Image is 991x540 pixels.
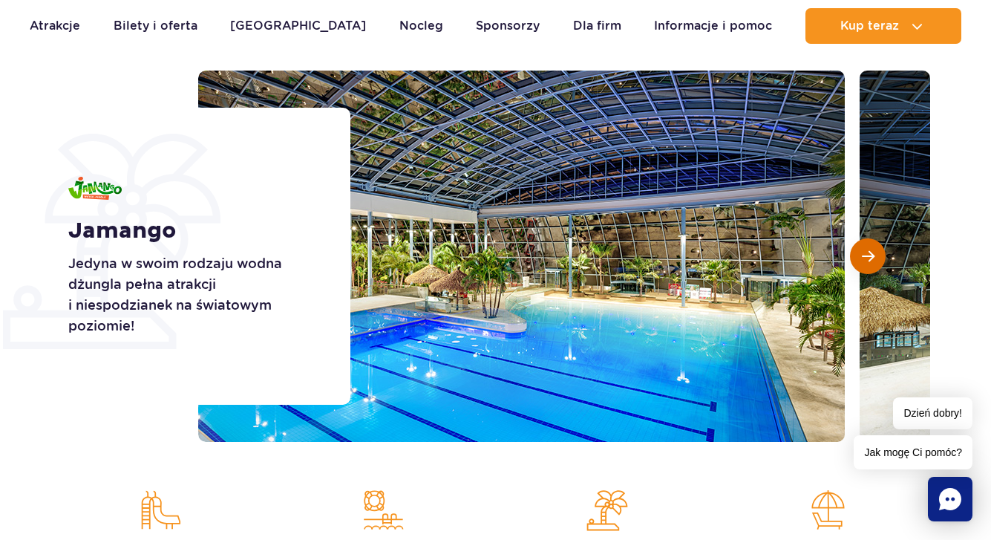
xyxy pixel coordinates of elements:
[840,19,899,33] span: Kup teraz
[30,8,80,44] a: Atrakcje
[114,8,197,44] a: Bilety i oferta
[476,8,540,44] a: Sponsorzy
[850,238,886,274] button: Następny slajd
[893,397,972,429] span: Dzień dobry!
[805,8,961,44] button: Kup teraz
[68,177,122,200] img: Jamango
[68,253,317,336] p: Jedyna w swoim rodzaju wodna dżungla pełna atrakcji i niespodzianek na światowym poziomie!
[928,477,972,521] div: Chat
[854,435,972,469] span: Jak mogę Ci pomóc?
[230,8,366,44] a: [GEOGRAPHIC_DATA]
[573,8,621,44] a: Dla firm
[654,8,772,44] a: Informacje i pomoc
[399,8,443,44] a: Nocleg
[68,218,317,244] h1: Jamango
